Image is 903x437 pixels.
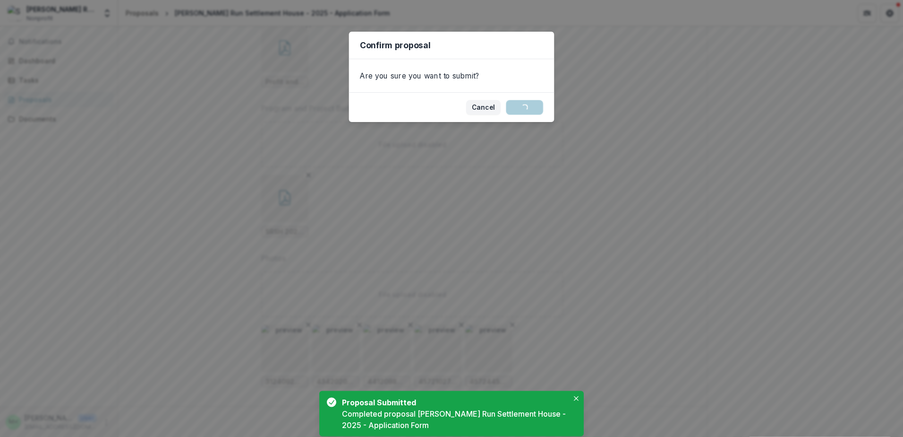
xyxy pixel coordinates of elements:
[571,393,582,404] button: Close
[342,397,565,408] div: Proposal Submitted
[349,59,554,92] div: Are you sure you want to submit?
[466,100,501,114] button: Cancel
[342,408,569,431] div: Completed proposal [PERSON_NAME] Run Settlement House - 2025 - Application Form
[349,32,554,59] header: Confirm proposal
